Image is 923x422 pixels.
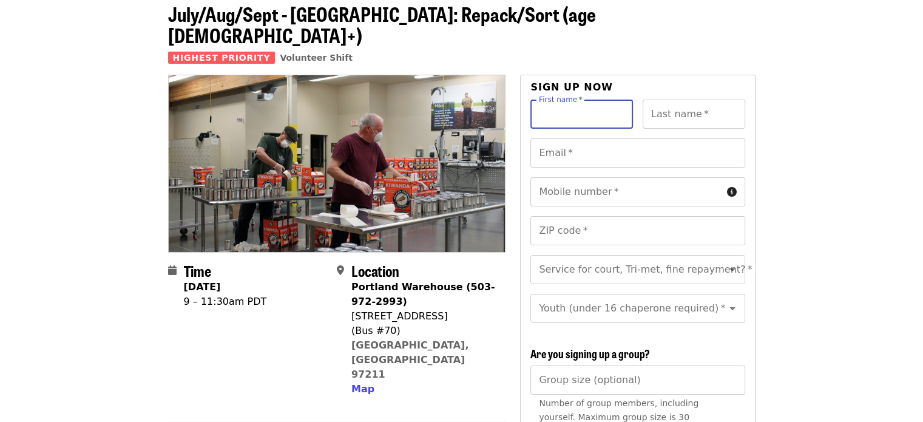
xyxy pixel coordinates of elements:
a: [GEOGRAPHIC_DATA], [GEOGRAPHIC_DATA] 97211 [351,339,469,380]
img: July/Aug/Sept - Portland: Repack/Sort (age 16+) organized by Oregon Food Bank [169,75,505,251]
span: Time [184,260,211,281]
strong: Portland Warehouse (503-972-2993) [351,281,495,307]
span: Location [351,260,399,281]
i: calendar icon [168,265,177,276]
i: circle-info icon [727,186,737,198]
span: Map [351,383,374,395]
input: Last name [643,100,745,129]
input: ZIP code [530,216,745,245]
span: Highest Priority [168,52,276,64]
span: Number of group members, including yourself. Maximum group size is 30 [539,398,698,422]
div: (Bus #70) [351,324,496,338]
i: map-marker-alt icon [337,265,344,276]
input: [object Object] [530,366,745,395]
div: [STREET_ADDRESS] [351,309,496,324]
span: Sign up now [530,81,613,93]
input: Mobile number [530,177,722,206]
label: First name [539,96,583,103]
div: 9 – 11:30am PDT [184,294,267,309]
input: First name [530,100,633,129]
input: Email [530,138,745,168]
strong: [DATE] [184,281,221,293]
button: Open [724,300,741,317]
button: Map [351,382,374,396]
a: Volunteer Shift [280,53,353,63]
button: Open [724,261,741,278]
span: Are you signing up a group? [530,345,650,361]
